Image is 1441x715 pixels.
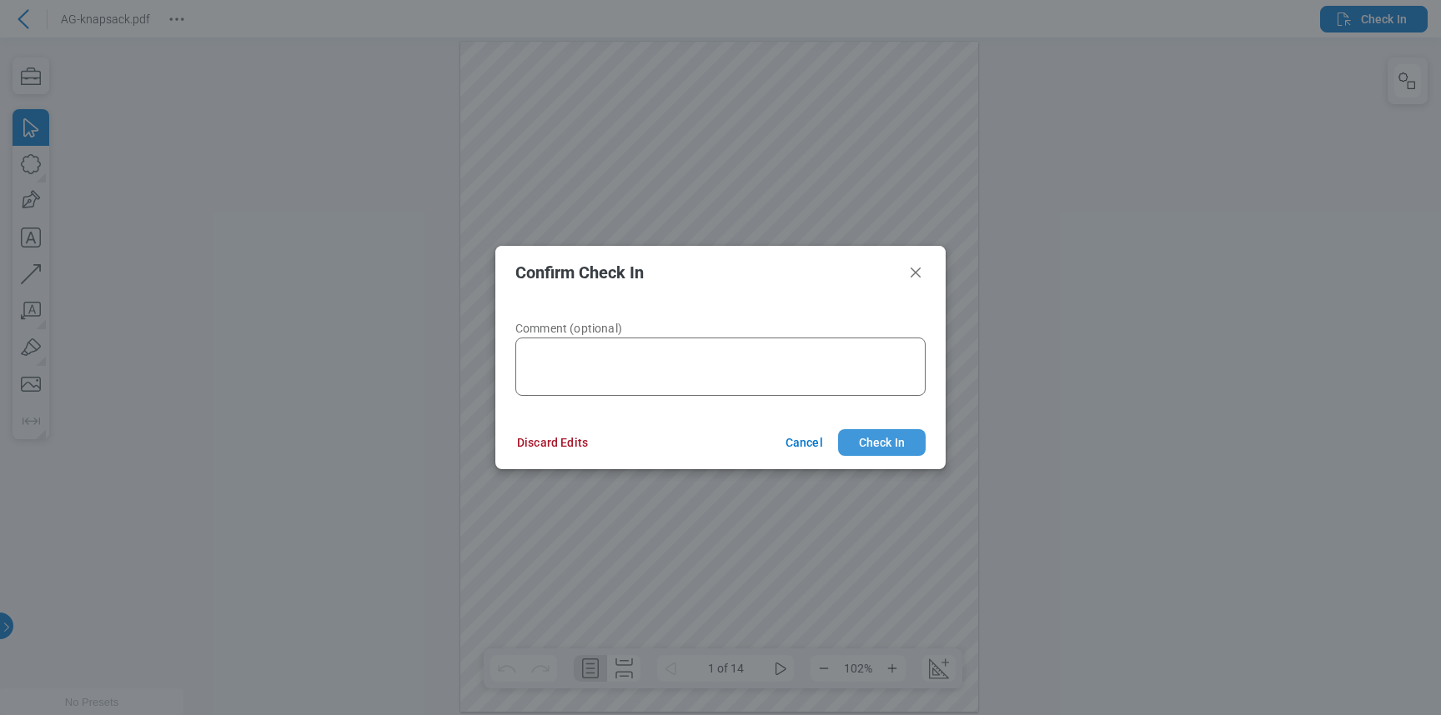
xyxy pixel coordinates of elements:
h2: Confirm Check In [515,263,899,282]
span: Comment (optional) [515,322,622,335]
button: Cancel [766,429,838,456]
button: Discard Edits [497,429,608,456]
button: Check In [838,429,926,456]
button: Close [906,262,926,282]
